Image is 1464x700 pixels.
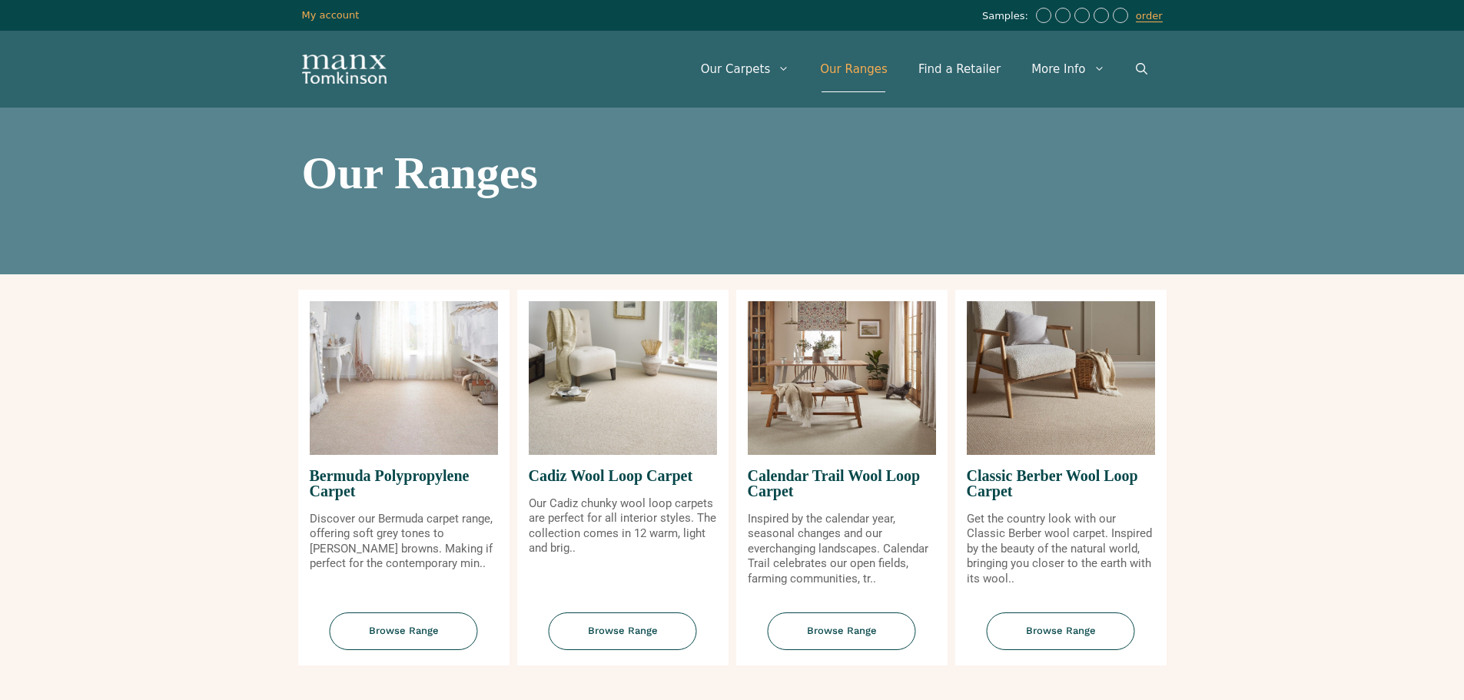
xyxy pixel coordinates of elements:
a: Our Ranges [805,46,903,92]
a: Find a Retailer [903,46,1016,92]
h1: Our Ranges [302,150,1163,196]
p: Discover our Bermuda carpet range, offering soft grey tones to [PERSON_NAME] browns. Making if pe... [310,512,498,572]
a: Browse Range [736,612,948,665]
span: Cadiz Wool Loop Carpet [529,455,717,496]
a: More Info [1016,46,1120,92]
img: Calendar Trail Wool Loop Carpet [748,301,936,455]
nav: Primary [686,46,1163,92]
a: Browse Range [517,612,729,665]
a: Browse Range [955,612,1167,665]
span: Bermuda Polypropylene Carpet [310,455,498,512]
img: Cadiz Wool Loop Carpet [529,301,717,455]
img: Classic Berber Wool Loop Carpet [967,301,1155,455]
span: Browse Range [330,612,478,650]
a: Our Carpets [686,46,805,92]
span: Classic Berber Wool Loop Carpet [967,455,1155,512]
a: order [1136,10,1163,22]
p: Inspired by the calendar year, seasonal changes and our everchanging landscapes. Calendar Trail c... [748,512,936,587]
span: Calendar Trail Wool Loop Carpet [748,455,936,512]
a: Open Search Bar [1120,46,1163,92]
span: Browse Range [987,612,1135,650]
p: Get the country look with our Classic Berber wool carpet. Inspired by the beauty of the natural w... [967,512,1155,587]
img: Bermuda Polypropylene Carpet [310,301,498,455]
p: Our Cadiz chunky wool loop carpets are perfect for all interior styles. The collection comes in 1... [529,496,717,556]
a: My account [302,9,360,21]
span: Samples: [982,10,1032,23]
span: Browse Range [549,612,697,650]
span: Browse Range [768,612,916,650]
a: Browse Range [298,612,510,665]
img: Manx Tomkinson [302,55,387,84]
